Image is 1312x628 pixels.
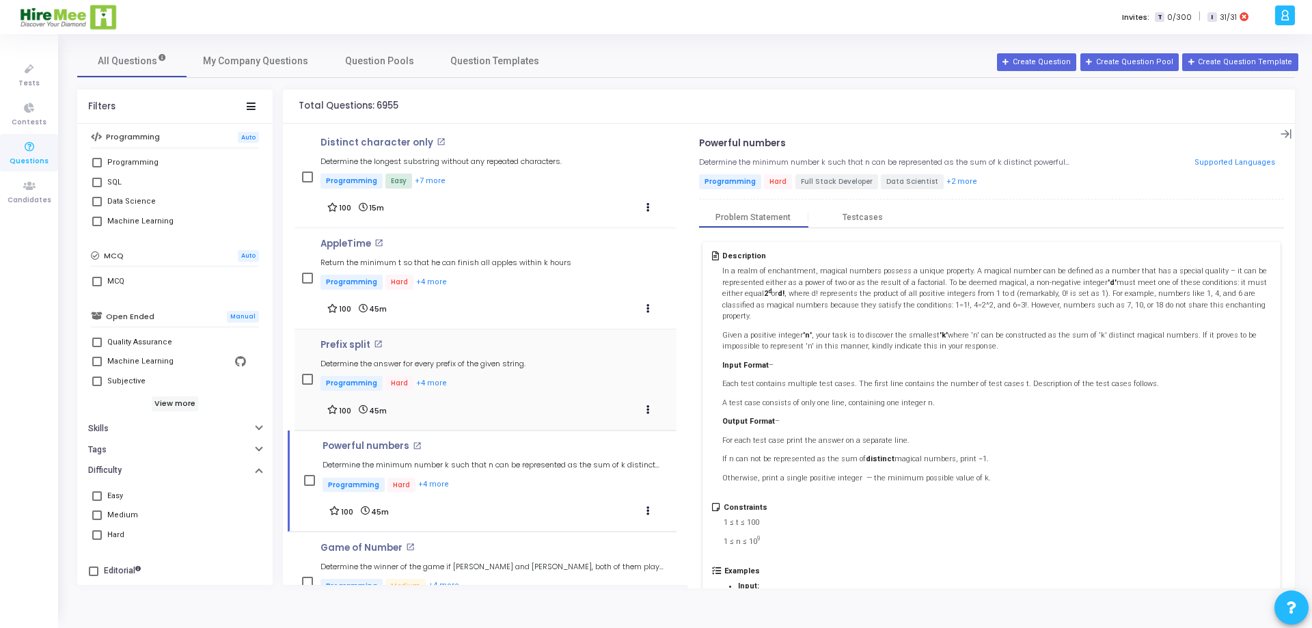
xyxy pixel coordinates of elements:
strong: Output Format [722,417,775,426]
h6: Tags [88,445,107,455]
h5: Determine the winner of the game if [PERSON_NAME] and [PERSON_NAME], both of them play optimally. [320,562,664,571]
button: Supported Languages [1190,152,1280,173]
strong: 'n' [803,331,812,340]
sup: d [768,288,771,295]
span: 15m [369,204,384,213]
img: logo [19,3,118,31]
h6: Open Ended [106,312,154,321]
h5: Examples [724,566,1271,575]
span: Hard [385,376,413,391]
button: Actions [638,400,657,420]
div: Machine Learning [107,213,174,230]
p: Prefix split [320,340,370,351]
button: +4 more [415,377,448,390]
button: Create Question Pool [1080,53,1179,71]
p: A test case consists of only one line, containing one integer n. [722,398,1271,409]
h6: View more [152,396,199,411]
span: I [1207,12,1216,23]
span: Question Pools [345,54,414,68]
span: 100 [341,508,353,517]
mat-icon: open_in_new [374,238,383,247]
p: For each test case print the answer on a separate line. [722,435,1271,447]
button: +4 more [428,579,460,592]
button: +2 more [946,176,978,189]
span: 100 [339,407,351,415]
span: 31/31 [1220,12,1237,23]
button: Skills [77,418,273,439]
h5: Constraints [724,503,767,512]
span: Programming [320,275,383,290]
span: Programming [320,376,383,391]
button: Tags [77,439,273,460]
span: All Questions [98,54,167,68]
span: 100 [339,204,351,213]
p: – [722,360,1271,372]
h6: Difficulty [88,465,122,476]
strong: Input: [738,582,759,590]
span: Easy [385,174,412,189]
p: If n can not be represented as the sum of magical numbers, print −1. [722,454,1271,465]
p: – [722,416,1271,428]
h5: Determine the longest substring without any repeated characters. [320,157,562,166]
p: 1 ≤ t ≤ 100 [724,517,767,529]
h5: Determine the minimum number k such that n can be represented as the sum of k distinct powerful n... [323,461,665,469]
span: Auto [238,132,259,144]
button: Actions [639,502,658,521]
span: Programming [320,579,383,594]
mat-icon: open_in_new [374,340,383,349]
div: Hard [107,527,124,543]
p: 1 ≤ n ≤ 10 [724,536,767,548]
span: | [1199,10,1201,24]
p: Given a positive integer , your task is to discover the smallest where 'n' can be constructed as ... [722,330,1271,353]
sup: 9 [757,535,761,542]
mat-icon: open_in_new [437,137,446,146]
div: Programming [107,154,159,171]
span: Programming [323,478,385,493]
span: T [1155,12,1164,23]
h6: Programming [106,133,160,141]
span: Questions [10,156,49,167]
span: 45m [369,305,387,314]
h5: Determine the answer for every prefix of the given string. [320,359,525,368]
h5: Return the minimum t so that he can finish all apples within k hours [320,258,571,267]
span: Manual [227,311,259,323]
strong: 2 [764,289,771,298]
button: Actions [638,198,657,217]
mat-icon: open_in_new [406,543,415,551]
span: Medium [385,579,426,594]
span: Contests [12,117,46,128]
span: 0/300 [1167,12,1192,23]
label: Invites: [1122,12,1149,23]
div: Filters [88,101,115,112]
p: Otherwise, print a single positive integer — the minimum possible value of k. [722,473,1271,484]
span: Data Scientist [881,174,944,189]
span: Programming [699,174,761,189]
div: Subjective [107,373,146,390]
div: Easy [107,488,123,504]
p: Powerful numbers [323,441,409,452]
h5: Determine the minimum number k such that n can be represented as the sum of k distinct powerful n... [699,158,1082,167]
h6: MCQ [104,251,124,260]
span: 45m [369,407,387,415]
button: Create Question [997,53,1076,71]
mat-icon: open_in_new [413,441,422,450]
button: +4 more [418,478,450,491]
span: My Company Questions [203,54,308,68]
span: Full Stack Developer [795,174,878,189]
span: Tests [18,78,40,90]
span: Candidates [8,195,51,206]
p: AppleTime [320,238,371,249]
strong: 'd' [1108,278,1117,287]
div: Problem Statement [715,213,791,223]
span: Programming [320,174,383,189]
p: Distinct character only [320,137,433,148]
span: Hard [764,174,792,189]
strong: d! [778,289,784,298]
button: +7 more [414,175,446,188]
button: Create Question Template [1182,53,1298,71]
span: 45m [371,508,389,517]
strong: Input Format [722,361,769,370]
span: 100 [339,305,351,314]
strong: distinct [866,454,894,463]
p: Each test contains multiple test cases. The first line contains the number of test cases t. Descr... [722,379,1271,390]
